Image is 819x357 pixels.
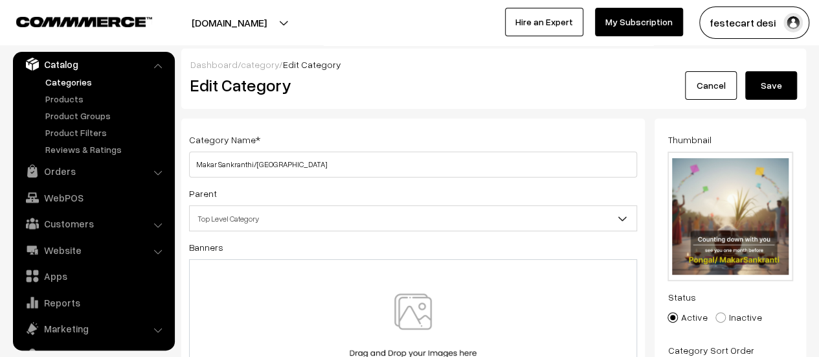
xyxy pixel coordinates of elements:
[745,71,797,100] button: Save
[189,133,260,146] label: Category Name
[715,310,761,324] label: Inactive
[783,13,803,32] img: user
[16,264,170,288] a: Apps
[685,71,737,100] a: Cancel
[190,58,797,71] div: / /
[146,6,312,39] button: [DOMAIN_NAME]
[16,13,129,29] a: COMMMERCE
[668,310,707,324] label: Active
[16,159,170,183] a: Orders
[189,152,637,178] input: Category Name
[42,126,170,139] a: Product Filters
[190,75,640,95] h2: Edit Category
[190,59,238,70] a: Dashboard
[16,238,170,262] a: Website
[189,205,637,231] span: Top Level Category
[42,92,170,106] a: Products
[283,59,341,70] span: Edit Category
[42,143,170,156] a: Reviews & Ratings
[190,207,636,230] span: Top Level Category
[668,343,754,357] label: Category Sort Order
[241,59,279,70] a: category
[16,186,170,209] a: WebPOS
[668,133,711,146] label: Thumbnail
[189,240,223,254] label: Banners
[668,290,695,304] label: Status
[16,291,170,314] a: Reports
[16,212,170,235] a: Customers
[16,317,170,340] a: Marketing
[16,52,170,76] a: Catalog
[16,17,152,27] img: COMMMERCE
[595,8,683,36] a: My Subscription
[42,75,170,89] a: Categories
[699,6,809,39] button: festecart desi
[505,8,583,36] a: Hire an Expert
[42,109,170,122] a: Product Groups
[189,187,217,200] label: Parent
